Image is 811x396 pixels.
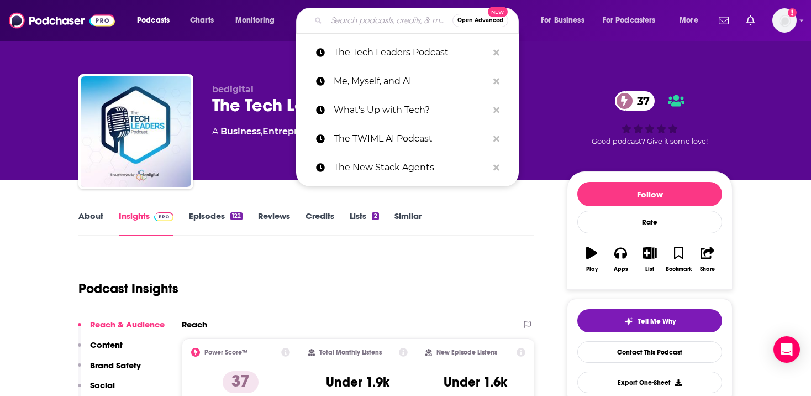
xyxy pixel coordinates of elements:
button: open menu [129,12,184,29]
span: Good podcast? Give it some love! [592,137,708,145]
img: Podchaser - Follow, Share and Rate Podcasts [9,10,115,31]
a: InsightsPodchaser Pro [119,211,173,236]
a: The Tech Leaders Podcast [296,38,519,67]
button: Bookmark [664,239,693,279]
div: List [645,266,654,273]
button: tell me why sparkleTell Me Why [577,309,722,332]
button: Open AdvancedNew [452,14,508,27]
span: bedigital [212,84,254,95]
p: Me, Myself, and AI [334,67,488,96]
h2: Reach [182,319,207,330]
div: Open Intercom Messenger [773,336,800,363]
h3: Under 1.6k [444,374,507,390]
h1: Podcast Insights [78,280,178,297]
h3: Under 1.9k [326,374,389,390]
a: Reviews [258,211,290,236]
button: open menu [533,12,598,29]
span: Tell Me Why [638,317,676,326]
a: Episodes122 [189,211,243,236]
div: Share [700,266,715,273]
button: List [635,239,664,279]
img: Podchaser Pro [154,212,173,221]
button: open menu [228,12,289,29]
div: 2 [372,212,378,220]
button: Apps [606,239,635,279]
a: Show notifications dropdown [742,11,759,30]
span: Charts [190,13,214,28]
div: A podcast [212,125,430,138]
div: Search podcasts, credits, & more... [307,8,529,33]
span: Podcasts [137,13,170,28]
a: What's Up with Tech? [296,96,519,124]
div: Apps [614,266,628,273]
button: Reach & Audience [78,319,165,340]
p: Content [90,340,123,350]
span: For Podcasters [603,13,656,28]
button: Share [693,239,722,279]
a: Charts [183,12,220,29]
p: 37 [223,371,259,393]
img: User Profile [772,8,797,33]
h2: Power Score™ [204,348,247,356]
div: Bookmark [666,266,692,273]
a: 37 [615,91,655,111]
button: Follow [577,182,722,206]
h2: Total Monthly Listens [319,348,382,356]
a: Contact This Podcast [577,341,722,363]
span: For Business [541,13,584,28]
span: , [261,126,262,137]
img: The Tech Leaders Podcast [81,76,191,187]
a: Show notifications dropdown [714,11,733,30]
button: open menu [672,12,712,29]
span: Open Advanced [457,18,503,23]
span: Logged in as amandalamPR [772,8,797,33]
svg: Add a profile image [788,8,797,17]
p: The Tech Leaders Podcast [334,38,488,67]
button: Show profile menu [772,8,797,33]
a: The New Stack Agents [296,153,519,182]
a: Similar [394,211,422,236]
span: 37 [626,91,655,111]
h2: New Episode Listens [436,348,497,356]
button: open menu [596,12,672,29]
button: Play [577,239,606,279]
p: What's Up with Tech? [334,96,488,124]
a: The TWIML AI Podcast [296,124,519,153]
p: Social [90,380,115,390]
button: Export One-Sheet [577,372,722,393]
a: Entrepreneur [262,126,325,137]
div: Rate [577,211,722,233]
img: tell me why sparkle [624,317,633,326]
div: 37Good podcast? Give it some love! [567,84,733,153]
span: More [680,13,698,28]
a: About [78,211,103,236]
p: Reach & Audience [90,319,165,330]
p: The TWIML AI Podcast [334,124,488,153]
a: Me, Myself, and AI [296,67,519,96]
div: 122 [230,212,243,220]
a: Lists2 [350,211,378,236]
span: New [488,7,508,17]
p: Brand Safety [90,360,141,371]
button: Content [78,340,123,360]
p: The New Stack Agents [334,153,488,182]
div: Play [586,266,598,273]
a: Business [220,126,261,137]
a: Credits [306,211,334,236]
button: Brand Safety [78,360,141,381]
span: Monitoring [235,13,275,28]
input: Search podcasts, credits, & more... [326,12,452,29]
